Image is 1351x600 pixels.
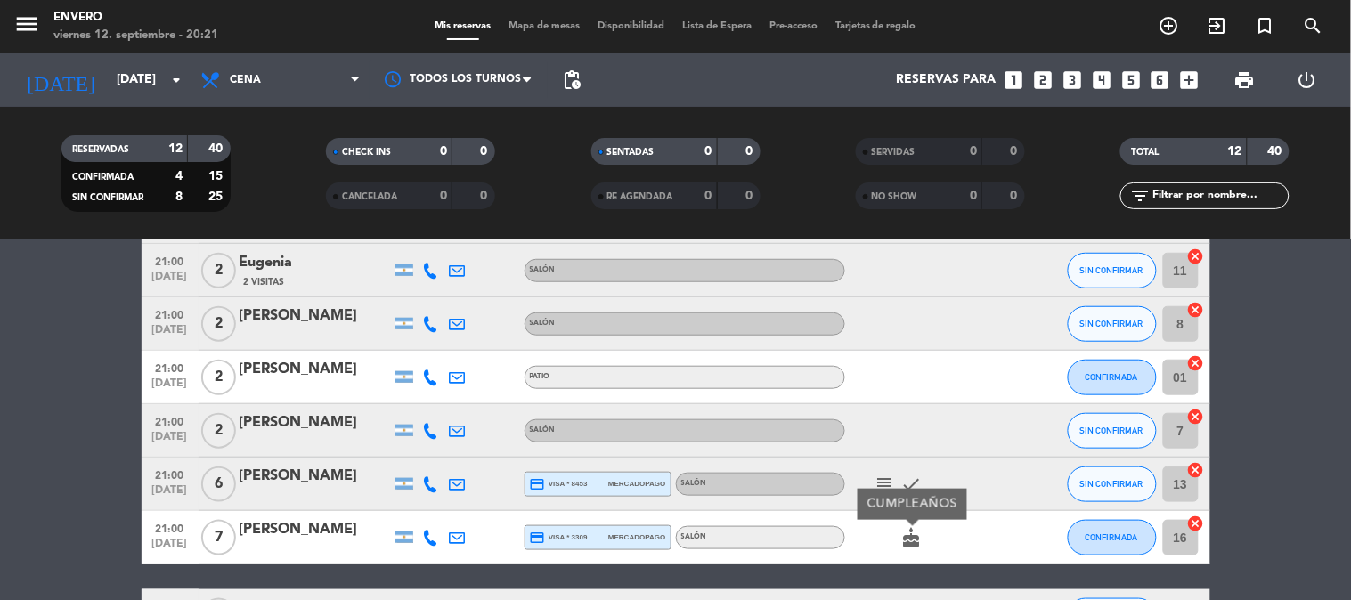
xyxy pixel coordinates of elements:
span: RESERVADAS [72,145,129,154]
span: 2 [201,360,236,395]
button: SIN CONFIRMAR [1068,253,1157,288]
i: add_box [1178,69,1201,92]
i: looks_5 [1119,69,1143,92]
div: [PERSON_NAME] [240,304,391,328]
i: turned_in_not [1255,15,1276,36]
strong: 15 [208,170,226,182]
span: 21:00 [148,464,192,484]
span: mercadopago [608,531,665,543]
strong: 40 [208,142,226,155]
div: LOG OUT [1276,53,1338,107]
div: CUMPLEAÑOS [858,489,967,520]
span: SIN CONFIRMAR [1080,319,1143,328]
i: cancel [1187,247,1205,265]
span: CANCELADA [342,192,397,201]
span: SIN CONFIRMAR [1080,426,1143,435]
div: viernes 12. septiembre - 20:21 [53,27,218,45]
i: looks_two [1031,69,1054,92]
span: print [1234,69,1256,91]
strong: 40 [1268,145,1286,158]
i: cancel [1187,301,1205,319]
span: Mis reservas [426,21,500,31]
span: SENTADAS [607,148,655,157]
strong: 0 [440,190,447,202]
i: looks_4 [1090,69,1113,92]
i: cancel [1187,354,1205,372]
i: menu [13,11,40,37]
span: 2 [201,253,236,288]
strong: 0 [481,190,492,202]
span: 2 [201,413,236,449]
span: Salón [530,266,556,273]
span: [DATE] [148,538,192,558]
button: SIN CONFIRMAR [1068,306,1157,342]
div: Envero [53,9,218,27]
span: [DATE] [148,271,192,291]
div: Eugenia [240,251,391,274]
i: credit_card [530,530,546,546]
span: SERVIDAS [872,148,916,157]
span: Pre-acceso [761,21,826,31]
i: cancel [1187,408,1205,426]
i: check [901,474,923,495]
span: Disponibilidad [589,21,673,31]
span: CHECK INS [342,148,391,157]
span: TOTAL [1131,148,1159,157]
span: Patio [530,373,550,380]
strong: 0 [481,145,492,158]
i: subject [875,474,896,495]
strong: 12 [168,142,183,155]
strong: 0 [970,190,977,202]
strong: 0 [440,145,447,158]
span: visa * 8453 [530,476,588,492]
i: looks_6 [1149,69,1172,92]
div: [PERSON_NAME] [240,358,391,381]
span: SIN CONFIRMAR [72,193,143,202]
strong: 0 [745,145,756,158]
i: [DATE] [13,61,108,100]
strong: 0 [1010,190,1021,202]
span: 21:00 [148,517,192,538]
span: SIN CONFIRMAR [1080,265,1143,275]
div: [PERSON_NAME] [240,411,391,434]
button: SIN CONFIRMAR [1068,413,1157,449]
strong: 0 [970,145,977,158]
button: menu [13,11,40,44]
i: looks_3 [1061,69,1084,92]
span: Reservas para [896,73,996,87]
strong: 4 [175,170,183,182]
i: search [1303,15,1324,36]
span: 2 Visitas [244,275,285,289]
strong: 12 [1228,145,1242,158]
span: 21:00 [148,250,192,271]
span: pending_actions [561,69,582,91]
span: 21:00 [148,304,192,324]
span: RE AGENDADA [607,192,673,201]
span: Lista de Espera [673,21,761,31]
strong: 0 [705,145,712,158]
span: Salón [681,480,707,487]
span: Cena [230,74,261,86]
button: CONFIRMADA [1068,360,1157,395]
span: 2 [201,306,236,342]
input: Filtrar por nombre... [1151,186,1289,206]
div: [PERSON_NAME] [240,465,391,488]
span: CONFIRMADA [72,173,134,182]
span: Salón [681,533,707,540]
span: CONFIRMADA [1086,532,1138,542]
i: arrow_drop_down [166,69,187,91]
button: CONFIRMADA [1068,520,1157,555]
strong: 0 [1010,145,1021,158]
i: cake [901,527,923,548]
i: power_settings_new [1296,69,1317,91]
i: exit_to_app [1207,15,1228,36]
strong: 25 [208,191,226,203]
span: mercadopago [608,478,665,490]
span: Mapa de mesas [500,21,589,31]
span: 21:00 [148,410,192,431]
span: [DATE] [148,431,192,451]
span: NO SHOW [872,192,917,201]
span: Salón [530,320,556,327]
strong: 0 [745,190,756,202]
i: filter_list [1129,185,1151,207]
